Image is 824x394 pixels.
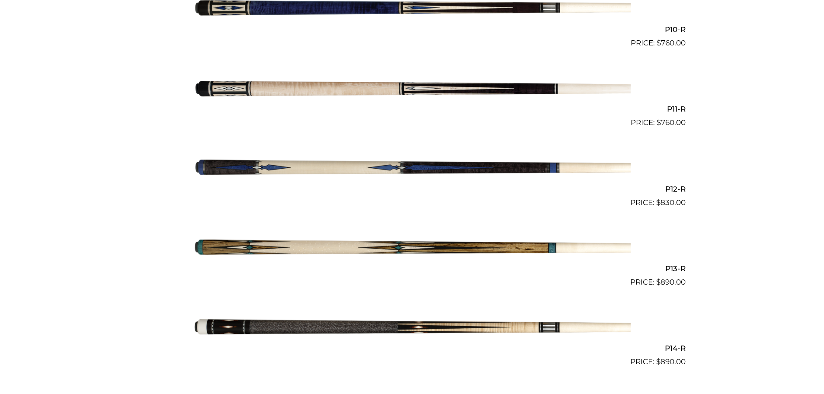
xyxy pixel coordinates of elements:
[656,357,660,366] span: $
[657,38,661,47] span: $
[139,52,686,128] a: P11-R $760.00
[657,118,661,127] span: $
[139,181,686,197] h2: P12-R
[657,118,686,127] bdi: 760.00
[194,52,631,125] img: P11-R
[656,278,686,286] bdi: 890.00
[194,132,631,205] img: P12-R
[656,278,660,286] span: $
[139,291,686,368] a: P14-R $890.00
[139,340,686,356] h2: P14-R
[194,291,631,364] img: P14-R
[139,261,686,277] h2: P13-R
[139,101,686,117] h2: P11-R
[657,38,686,47] bdi: 760.00
[656,357,686,366] bdi: 890.00
[139,212,686,288] a: P13-R $890.00
[656,198,686,207] bdi: 830.00
[139,21,686,37] h2: P10-R
[139,132,686,208] a: P12-R $830.00
[656,198,660,207] span: $
[194,212,631,285] img: P13-R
